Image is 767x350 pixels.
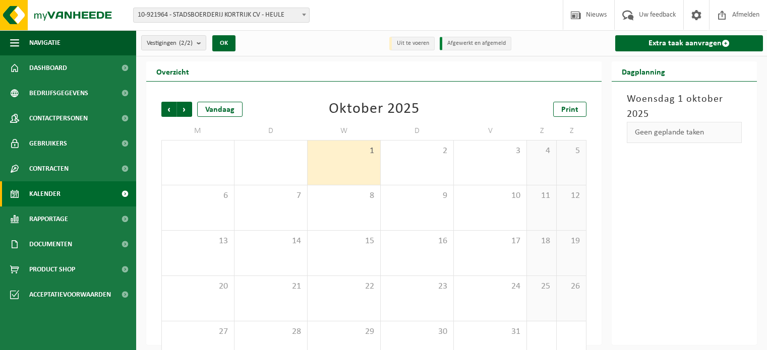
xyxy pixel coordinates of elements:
td: D [234,122,308,140]
li: Afgewerkt en afgemeld [440,37,511,50]
span: Gebruikers [29,131,67,156]
span: 3 [459,146,521,157]
span: Navigatie [29,30,61,55]
span: 9 [386,190,448,201]
span: 2 [386,146,448,157]
button: OK [212,35,235,51]
span: 12 [562,190,581,201]
span: 23 [386,281,448,292]
span: 10 [459,190,521,201]
td: Z [527,122,557,140]
span: Documenten [29,232,72,257]
span: 5 [562,146,581,157]
span: 14 [240,236,302,247]
span: 27 [167,326,229,337]
button: Vestigingen(2/2) [141,35,206,50]
span: 8 [313,190,375,201]
span: 28 [240,326,302,337]
li: Uit te voeren [389,37,435,50]
span: 24 [459,281,521,292]
h2: Dagplanning [612,61,675,81]
td: W [308,122,381,140]
a: Extra taak aanvragen [615,35,763,51]
span: Bedrijfsgegevens [29,81,88,106]
span: 16 [386,236,448,247]
div: Vandaag [197,102,243,117]
div: Geen geplande taken [627,122,742,143]
td: V [454,122,527,140]
td: M [161,122,234,140]
span: Print [561,106,578,114]
span: Vestigingen [147,36,193,51]
td: Z [557,122,586,140]
span: 20 [167,281,229,292]
span: Kalender [29,181,61,206]
span: 29 [313,326,375,337]
h2: Overzicht [146,61,199,81]
span: 6 [167,190,229,201]
span: 17 [459,236,521,247]
span: 7 [240,190,302,201]
span: 1 [313,146,375,157]
h3: Woensdag 1 oktober 2025 [627,92,742,122]
div: Oktober 2025 [329,102,420,117]
span: 13 [167,236,229,247]
a: Print [553,102,586,117]
span: 31 [459,326,521,337]
span: Volgende [177,102,192,117]
span: Dashboard [29,55,67,81]
span: 21 [240,281,302,292]
span: 26 [562,281,581,292]
span: 18 [532,236,551,247]
span: Rapportage [29,206,68,232]
span: 4 [532,146,551,157]
count: (2/2) [179,40,193,46]
span: Acceptatievoorwaarden [29,282,111,307]
span: 11 [532,190,551,201]
span: Product Shop [29,257,75,282]
span: 10-921964 - STADSBOERDERIJ KORTRIJK CV - HEULE [134,8,309,22]
span: 15 [313,236,375,247]
span: 19 [562,236,581,247]
span: Contactpersonen [29,106,88,131]
span: 30 [386,326,448,337]
td: D [381,122,454,140]
span: 22 [313,281,375,292]
span: 25 [532,281,551,292]
span: 10-921964 - STADSBOERDERIJ KORTRIJK CV - HEULE [133,8,310,23]
span: Vorige [161,102,176,117]
span: Contracten [29,156,69,181]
